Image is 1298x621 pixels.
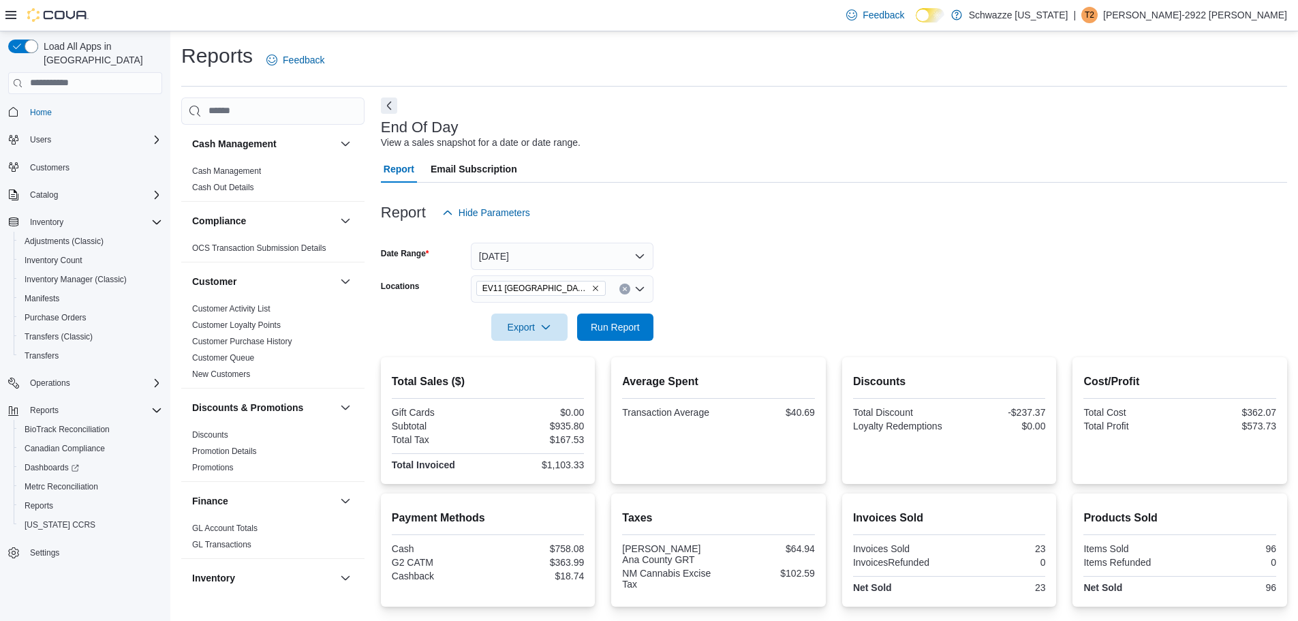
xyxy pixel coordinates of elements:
span: Manifests [19,290,162,307]
div: Finance [181,520,365,558]
div: Items Refunded [1083,557,1177,568]
button: Compliance [192,214,335,228]
a: Home [25,104,57,121]
label: Locations [381,281,420,292]
button: [US_STATE] CCRS [14,515,168,534]
button: Customers [3,157,168,177]
div: $0.00 [491,407,584,418]
a: Promotions [192,463,234,472]
span: Customer Queue [192,352,254,363]
span: GL Transactions [192,539,251,550]
div: NM Cannabis Excise Tax [622,568,715,590]
div: View a sales snapshot for a date or date range. [381,136,581,150]
button: Discounts & Promotions [337,399,354,416]
div: Cash Management [181,163,365,201]
span: Cash Management [192,166,261,177]
span: Home [25,104,162,121]
span: Adjustments (Classic) [25,236,104,247]
button: Settings [3,543,168,562]
a: BioTrack Reconciliation [19,421,115,438]
a: Canadian Compliance [19,440,110,457]
input: Dark Mode [916,8,944,22]
a: Reports [19,498,59,514]
h3: Inventory [192,571,235,585]
h3: Customer [192,275,236,288]
span: Run Report [591,320,640,334]
span: Promotions [192,462,234,473]
span: Catalog [25,187,162,203]
h2: Total Sales ($) [392,374,585,390]
span: Settings [25,544,162,561]
div: $0.00 [952,421,1045,431]
div: Compliance [181,240,365,262]
button: Inventory [192,571,335,585]
div: 0 [1183,557,1276,568]
div: Items Sold [1083,543,1177,554]
div: G2 CATM [392,557,485,568]
span: Customer Loyalty Points [192,320,281,331]
button: Clear input [619,284,630,294]
a: Transfers [19,348,64,364]
label: Date Range [381,248,429,259]
button: Users [3,130,168,149]
span: Settings [30,547,59,558]
div: Gift Cards [392,407,485,418]
span: Report [384,155,414,183]
a: Dashboards [14,458,168,477]
span: Canadian Compliance [25,443,105,454]
span: EV11 [GEOGRAPHIC_DATA] [482,282,589,295]
a: Manifests [19,290,65,307]
button: Open list of options [634,284,645,294]
a: Dashboards [19,459,84,476]
span: T2 [1085,7,1094,23]
span: Manifests [25,293,59,304]
a: Cash Out Details [192,183,254,192]
a: Transfers (Classic) [19,329,98,345]
div: Total Profit [1083,421,1177,431]
h2: Invoices Sold [853,510,1046,526]
h3: Cash Management [192,137,277,151]
span: GL Account Totals [192,523,258,534]
div: Total Discount [853,407,946,418]
span: Load All Apps in [GEOGRAPHIC_DATA] [38,40,162,67]
button: Adjustments (Classic) [14,232,168,251]
span: Transfers (Classic) [25,331,93,342]
strong: Net Sold [853,582,892,593]
div: Discounts & Promotions [181,427,365,481]
nav: Complex example [8,97,162,599]
span: Washington CCRS [19,517,162,533]
h2: Cost/Profit [1083,374,1276,390]
span: [US_STATE] CCRS [25,519,95,530]
strong: Net Sold [1083,582,1122,593]
div: $102.59 [722,568,815,579]
span: Inventory Count [25,255,82,266]
span: Adjustments (Classic) [19,233,162,249]
span: Reports [19,498,162,514]
button: Catalog [25,187,63,203]
span: Purchase Orders [19,309,162,326]
h3: Compliance [192,214,246,228]
h3: Discounts & Promotions [192,401,303,414]
div: 23 [952,582,1045,593]
span: Reports [25,402,162,419]
span: Customer Activity List [192,303,271,314]
span: Customers [25,159,162,176]
button: Users [25,132,57,148]
h2: Taxes [622,510,815,526]
button: Reports [14,496,168,515]
a: Customer Activity List [192,304,271,314]
span: Inventory [30,217,63,228]
a: Customer Loyalty Points [192,320,281,330]
a: Customers [25,160,75,176]
div: Total Cost [1083,407,1177,418]
a: Feedback [261,46,330,74]
button: Transfers [14,346,168,365]
button: Purchase Orders [14,308,168,327]
a: GL Account Totals [192,524,258,533]
span: Reports [25,500,53,511]
span: Dashboards [19,459,162,476]
button: Reports [25,402,64,419]
span: Transfers (Classic) [19,329,162,345]
p: Schwazze [US_STATE] [969,7,1068,23]
button: Remove EV11 Las Cruces South Valley from selection in this group [591,284,600,292]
